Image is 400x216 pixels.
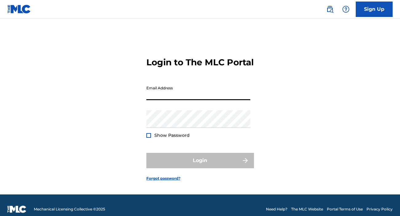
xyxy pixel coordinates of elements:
[7,206,26,213] img: logo
[342,6,350,13] img: help
[7,5,31,14] img: MLC Logo
[34,206,105,212] span: Mechanical Licensing Collective © 2025
[340,3,352,15] div: Help
[326,6,334,13] img: search
[366,206,393,212] a: Privacy Policy
[154,132,190,138] span: Show Password
[369,186,400,216] iframe: Chat Widget
[146,57,254,68] h3: Login to The MLC Portal
[327,206,363,212] a: Portal Terms of Use
[291,206,323,212] a: The MLC Website
[356,2,393,17] a: Sign Up
[324,3,336,15] a: Public Search
[146,176,180,181] a: Forgot password?
[266,206,287,212] a: Need Help?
